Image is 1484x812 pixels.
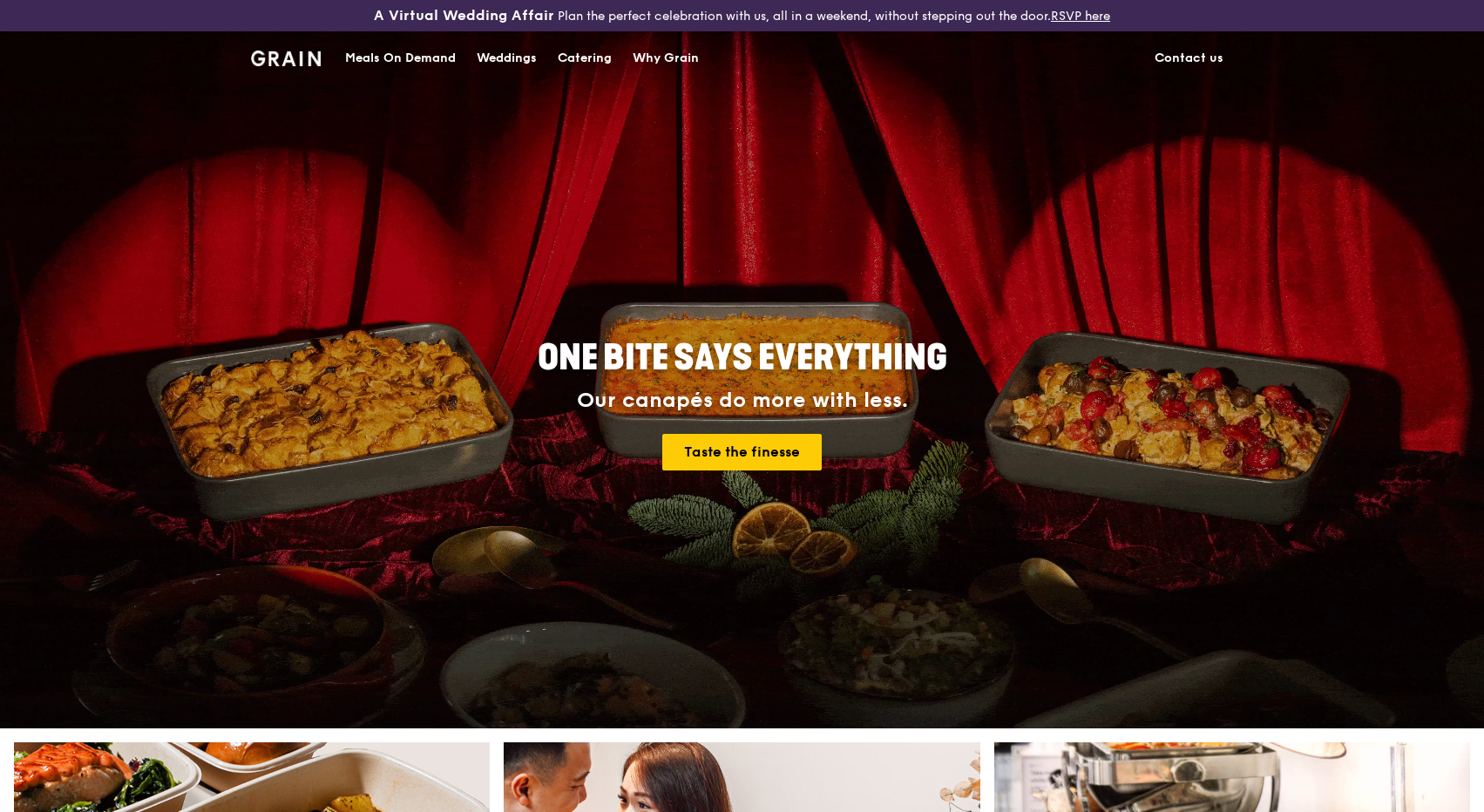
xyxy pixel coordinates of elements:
div: Catering [558,32,612,85]
div: Meals On Demand [345,32,456,85]
div: Our canapés do more with less. [429,389,1056,413]
span: ONE BITE SAYS EVERYTHING [538,337,947,379]
h3: A Virtual Wedding Affair [374,7,554,24]
a: Taste the finesse [662,434,822,470]
a: RSVP here [1051,9,1110,24]
div: Weddings [477,32,537,85]
a: GrainGrain [251,30,322,83]
img: Grain [251,51,322,66]
a: Weddings [466,32,547,85]
div: Plan the perfect celebration with us, all in a weekend, without stepping out the door. [247,7,1237,24]
a: Why Grain [622,32,709,85]
a: Contact us [1144,32,1234,85]
a: Catering [547,32,622,85]
div: Why Grain [633,32,699,85]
